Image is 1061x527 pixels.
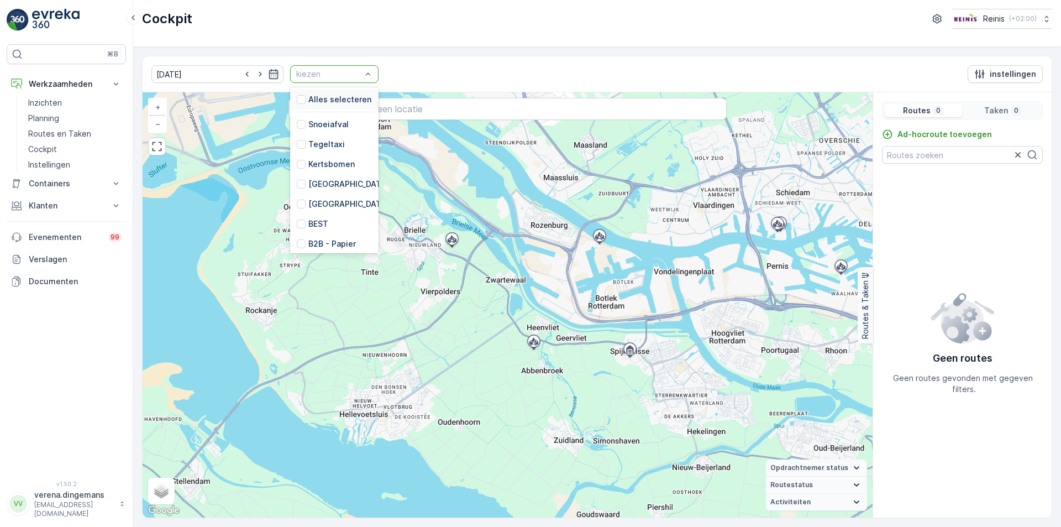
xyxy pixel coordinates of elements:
[983,13,1005,24] p: Reinis
[766,460,867,477] summary: Opdrachtnemer status
[308,238,356,249] p: B2B - Papier
[28,113,59,124] p: Planning
[1009,14,1037,23] p: ( +02:00 )
[7,173,126,195] button: Containers
[308,179,389,190] p: [GEOGRAPHIC_DATA]
[155,119,161,128] span: −
[145,503,182,518] a: Dit gebied openen in Google Maps (er wordt een nieuw venster geopend)
[29,200,104,211] p: Klanten
[24,157,126,173] a: Instellingen
[29,232,102,243] p: Evenementen
[1013,106,1020,115] p: 0
[7,226,126,248] a: Evenementen99
[111,233,119,242] p: 99
[28,128,91,139] p: Routes en Taken
[308,159,355,170] p: Kertsbomen
[288,98,727,120] input: Zoek naar taken of een locatie
[990,69,1036,80] p: instellingen
[7,195,126,217] button: Klanten
[151,65,283,83] input: dd/mm/yyyy
[308,119,349,130] p: Snoeiafval
[770,463,848,472] span: Opdrachtnemer status
[7,489,126,518] button: VVverena.dingemans[EMAIL_ADDRESS][DOMAIN_NAME]
[308,218,328,229] p: BEST
[28,97,62,108] p: Inzichten
[29,254,122,265] p: Verslagen
[29,178,104,189] p: Containers
[24,95,126,111] a: Inzichten
[308,199,389,210] p: [GEOGRAPHIC_DATA]
[24,111,126,126] a: Planning
[24,142,126,157] a: Cockpit
[149,99,166,116] a: In zoomen
[7,248,126,270] a: Verslagen
[149,116,166,132] a: Uitzoomen
[308,94,371,105] p: Alles selecteren
[984,105,1009,116] p: Taken
[953,13,979,25] img: Reinis-Logo-Vrijstaand_Tekengebied-1-copy2_aBO4n7j.png
[7,73,126,95] button: Werkzaamheden
[34,500,114,518] p: [EMAIL_ADDRESS][DOMAIN_NAME]
[296,69,361,80] p: kiezen
[24,126,126,142] a: Routes en Taken
[155,102,160,112] span: +
[308,139,345,150] p: Tegeltaxi
[885,373,1043,395] p: Geen routes gevonden met gegeven filters.
[903,105,931,116] p: Routes
[7,9,29,31] img: logo
[968,65,1043,83] button: instellingen
[860,280,871,339] p: Routes & Taken
[34,489,114,500] p: verena.dingemans
[770,481,813,489] span: Routestatus
[32,9,80,31] img: logo_light-DOdMpM7g.png
[7,481,126,487] span: v 1.50.2
[897,129,992,140] p: Ad-hocroute toevoegen
[766,477,867,494] summary: Routestatus
[933,351,992,366] p: Geen routes
[9,495,27,513] div: VV
[766,494,867,511] summary: Activiteiten
[935,106,942,115] p: 0
[149,479,174,503] a: Layers
[145,503,182,518] img: Google
[142,10,192,28] p: Cockpit
[770,498,811,507] span: Activiteiten
[953,9,1052,29] button: Reinis(+02:00)
[28,159,70,170] p: Instellingen
[28,144,57,155] p: Cockpit
[882,129,992,140] a: Ad-hocroute toevoegen
[29,276,122,287] p: Documenten
[930,291,995,344] img: config error
[107,50,118,59] p: ⌘B
[29,79,104,90] p: Werkzaamheden
[7,270,126,293] a: Documenten
[882,146,1043,164] input: Routes zoeken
